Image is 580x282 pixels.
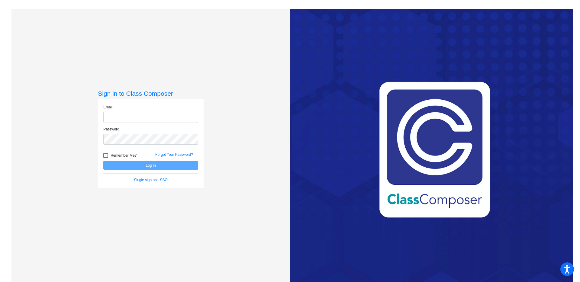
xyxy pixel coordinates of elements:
label: Password [103,127,119,132]
a: Forgot Your Password? [155,152,193,157]
span: Remember Me? [111,152,137,159]
button: Log In [103,161,198,170]
a: Single sign on - SSO [134,178,168,182]
label: Email [103,104,112,110]
h3: Sign in to Class Composer [98,90,204,97]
